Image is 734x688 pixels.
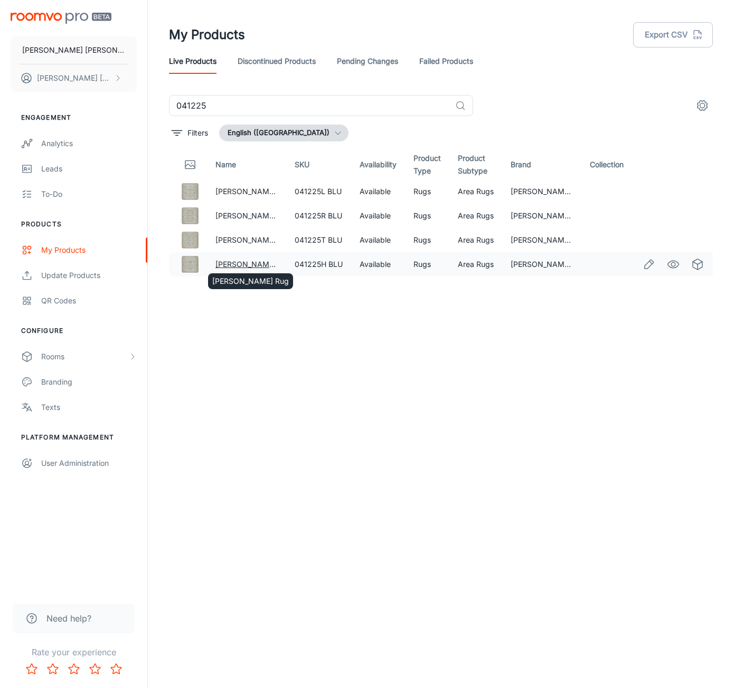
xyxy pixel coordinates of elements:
[502,228,581,252] td: [PERSON_NAME] [PERSON_NAME]
[46,612,91,625] span: Need help?
[286,179,351,204] td: 041225L BLU
[286,228,351,252] td: 041225T BLU
[689,255,707,273] a: See in Virtual Samples
[42,658,63,680] button: Rate 2 star
[449,150,502,179] th: Product Subtype
[215,187,292,196] a: [PERSON_NAME] Rug
[351,179,405,204] td: Available
[581,150,636,179] th: Collection
[215,235,292,244] a: [PERSON_NAME] Rug
[449,228,502,252] td: Area Rugs
[238,49,316,74] a: Discontinued Products
[215,211,292,220] a: [PERSON_NAME] Rug
[37,72,111,84] p: [PERSON_NAME] [PERSON_NAME]
[449,252,502,276] td: Area Rugs
[419,49,473,74] a: Failed Products
[449,204,502,228] td: Area Rugs
[41,188,137,200] div: To-do
[169,49,217,74] a: Live Products
[351,204,405,228] td: Available
[41,138,137,149] div: Analytics
[169,25,245,44] h1: My Products
[41,457,137,469] div: User Administration
[41,270,137,281] div: Update Products
[664,255,682,273] a: See in Visualizer
[41,163,137,175] div: Leads
[215,260,292,269] a: [PERSON_NAME] Rug
[502,150,581,179] th: Brand
[405,179,449,204] td: Rugs
[286,252,351,276] td: 041225H BLU
[640,255,658,273] a: Edit
[286,204,351,228] td: 041225R BLU
[219,125,349,141] button: English ([GEOGRAPHIC_DATA])
[337,49,398,74] a: Pending Changes
[449,179,502,204] td: Area Rugs
[502,204,581,228] td: [PERSON_NAME] [PERSON_NAME]
[405,252,449,276] td: Rugs
[212,275,289,287] p: [PERSON_NAME] Rug
[502,252,581,276] td: [PERSON_NAME] [PERSON_NAME]
[351,150,405,179] th: Availability
[207,150,286,179] th: Name
[22,44,125,56] p: [PERSON_NAME] [PERSON_NAME]
[184,158,196,171] svg: Thumbnail
[41,402,137,413] div: Texts
[41,351,128,362] div: Rooms
[63,658,84,680] button: Rate 3 star
[633,22,713,47] button: Export CSV
[11,64,137,92] button: [PERSON_NAME] [PERSON_NAME]
[351,228,405,252] td: Available
[21,658,42,680] button: Rate 1 star
[187,127,208,139] p: Filters
[41,244,137,256] div: My Products
[405,204,449,228] td: Rugs
[8,646,139,658] p: Rate your experience
[169,125,211,141] button: filter
[41,295,137,307] div: QR Codes
[286,150,351,179] th: SKU
[692,95,713,116] button: settings
[84,658,106,680] button: Rate 4 star
[106,658,127,680] button: Rate 5 star
[11,13,111,24] img: Roomvo PRO Beta
[169,95,451,116] input: Search
[502,179,581,204] td: [PERSON_NAME] [PERSON_NAME]
[405,228,449,252] td: Rugs
[405,150,449,179] th: Product Type
[351,252,405,276] td: Available
[41,376,137,388] div: Branding
[11,36,137,64] button: [PERSON_NAME] [PERSON_NAME]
